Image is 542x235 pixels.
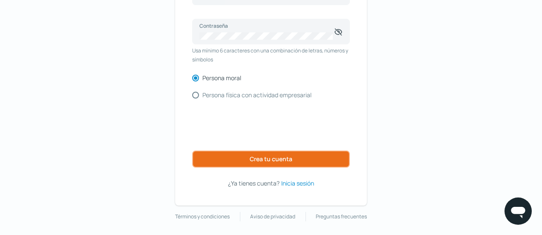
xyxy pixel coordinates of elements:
span: Usa mínimo 6 caracteres con una combinación de letras, números y símbolos [192,46,350,64]
span: Crea tu cuenta [250,156,292,162]
label: Persona moral [202,75,241,81]
img: chatIcon [510,203,527,220]
a: Inicia sesión [281,178,314,189]
button: Crea tu cuenta [192,151,350,168]
label: Persona física con actividad empresarial [202,92,311,98]
a: Aviso de privacidad [250,212,295,221]
iframe: reCAPTCHA [206,109,336,142]
a: Términos y condiciones [175,212,230,221]
label: Contraseña [199,22,334,29]
a: Preguntas frecuentes [316,212,367,221]
span: ¿Ya tienes cuenta? [228,179,280,187]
